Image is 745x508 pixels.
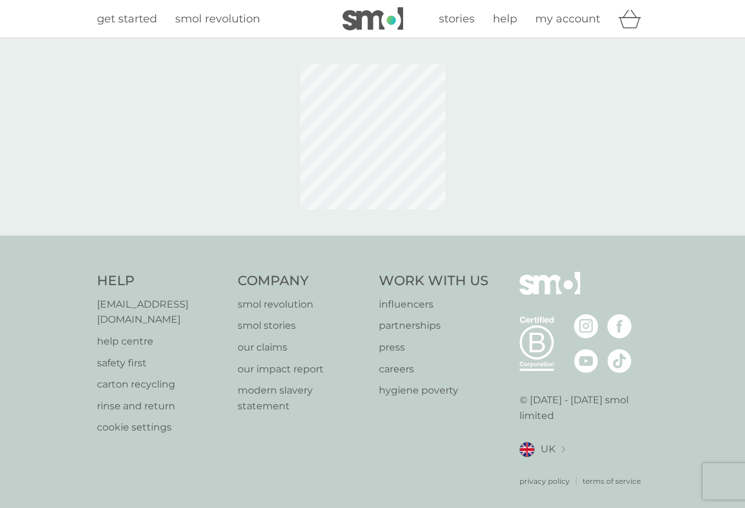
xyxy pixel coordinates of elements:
[97,10,157,28] a: get started
[238,297,367,312] a: smol revolution
[519,272,580,313] img: smol
[379,297,489,312] a: influencers
[583,475,641,487] a: terms of service
[175,10,260,28] a: smol revolution
[97,420,226,435] a: cookie settings
[519,392,649,423] p: © [DATE] - [DATE] smol limited
[439,10,475,28] a: stories
[97,377,226,392] a: carton recycling
[342,7,403,30] img: smol
[519,442,535,457] img: UK flag
[535,10,600,28] a: my account
[379,340,489,355] a: press
[439,12,475,25] span: stories
[519,475,570,487] a: privacy policy
[97,12,157,25] span: get started
[97,398,226,414] a: rinse and return
[379,318,489,334] a: partnerships
[574,314,598,338] img: visit the smol Instagram page
[238,272,367,291] h4: Company
[97,355,226,371] a: safety first
[561,446,565,453] img: select a new location
[607,349,632,373] img: visit the smol Tiktok page
[607,314,632,338] img: visit the smol Facebook page
[97,272,226,291] h4: Help
[379,383,489,398] a: hygiene poverty
[574,349,598,373] img: visit the smol Youtube page
[97,297,226,328] a: [EMAIL_ADDRESS][DOMAIN_NAME]
[493,10,517,28] a: help
[97,334,226,349] a: help centre
[379,272,489,291] h4: Work With Us
[541,441,555,457] span: UK
[493,12,517,25] span: help
[175,12,260,25] span: smol revolution
[379,361,489,377] a: careers
[238,340,367,355] a: our claims
[238,318,367,334] a: smol stories
[618,7,649,31] div: basket
[238,361,367,377] a: our impact report
[535,12,600,25] span: my account
[238,383,367,414] a: modern slavery statement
